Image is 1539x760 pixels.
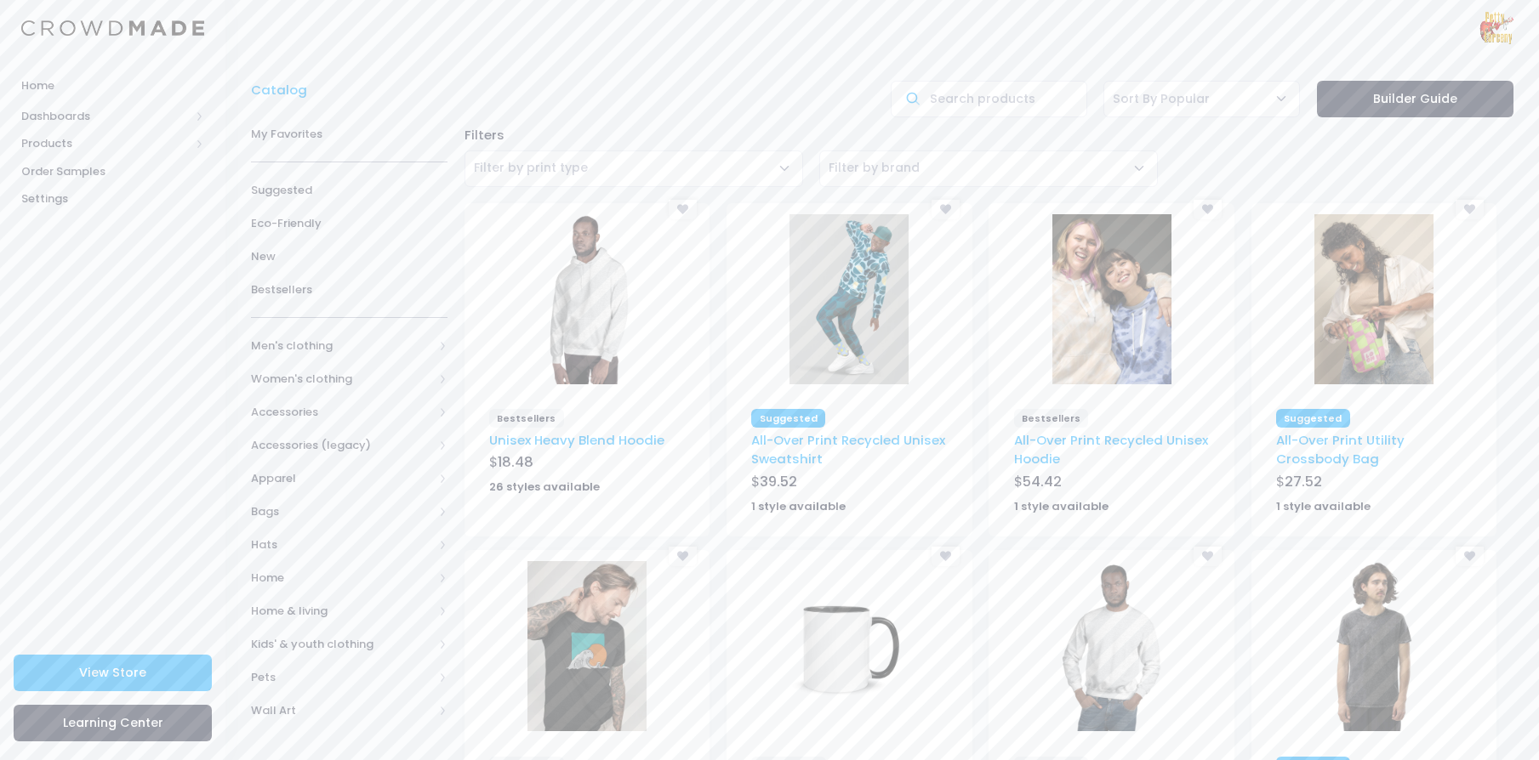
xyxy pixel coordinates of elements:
span: Accessories (legacy) [251,437,433,454]
a: All-Over Print Recycled Unisex Sweatshirt [751,431,945,468]
a: All-Over Print Recycled Unisex Hoodie [1014,431,1208,468]
input: Search products [891,81,1087,117]
span: 27.52 [1285,472,1322,491]
span: Home & living [251,603,433,620]
strong: 1 style available [1276,498,1371,514]
a: Unisex Heavy Blend Hoodie [489,431,664,449]
a: Bestsellers [251,273,447,306]
div: $ [751,472,947,496]
span: Hats [251,536,433,553]
span: Home [251,570,433,587]
a: New [251,240,447,273]
span: Suggested [1276,409,1350,428]
span: Suggested [751,409,825,428]
a: Suggested [251,173,447,207]
a: Learning Center [14,705,212,741]
span: Filter by print type [465,150,803,187]
span: New [251,248,447,265]
a: View Store [14,655,212,691]
a: Builder Guide [1317,81,1513,117]
span: 54.42 [1023,472,1062,491]
a: My Favorites [251,117,447,150]
span: Sort By Popular [1113,90,1210,108]
strong: 1 style available [751,498,846,514]
span: Products [21,135,190,152]
span: Home [21,77,204,94]
div: $ [1276,472,1472,496]
span: Sort By Popular [1103,81,1300,117]
span: Women's clothing [251,371,433,388]
strong: 26 styles available [489,479,600,495]
span: Men's clothing [251,337,433,354]
span: Order Samples [21,163,204,180]
span: Filter by brand [829,159,920,176]
span: 39.52 [760,472,797,491]
span: Learning Center [63,714,163,731]
strong: 1 style available [1014,498,1109,514]
div: Filters [456,126,1522,145]
img: Logo [21,20,204,37]
span: Suggested [251,182,447,199]
span: Bestsellers [489,409,564,428]
a: All-Over Print Utility Crossbody Bag [1276,431,1405,468]
span: View Store [79,664,146,681]
span: Bestsellers [1014,409,1089,428]
span: Bags [251,503,433,520]
span: Bestsellers [251,281,447,298]
span: 18.48 [498,452,533,472]
span: Filter by brand [829,159,920,177]
span: Eco-Friendly [251,215,447,232]
a: Eco-Friendly [251,207,447,240]
span: Filter by brand [819,150,1158,187]
div: $ [1014,472,1210,496]
a: Catalog [251,81,316,99]
span: Filter by print type [474,159,588,177]
div: $ [489,452,685,476]
span: My Favorites [251,126,447,143]
span: Wall Art [251,702,433,719]
span: Pets [251,669,433,686]
span: Accessories [251,404,433,421]
span: Settings [21,190,204,207]
span: Kids' & youth clothing [251,636,433,653]
span: Dashboards [21,108,190,125]
span: Filter by print type [474,159,588,176]
img: User [1479,11,1513,45]
span: Apparel [251,470,433,487]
